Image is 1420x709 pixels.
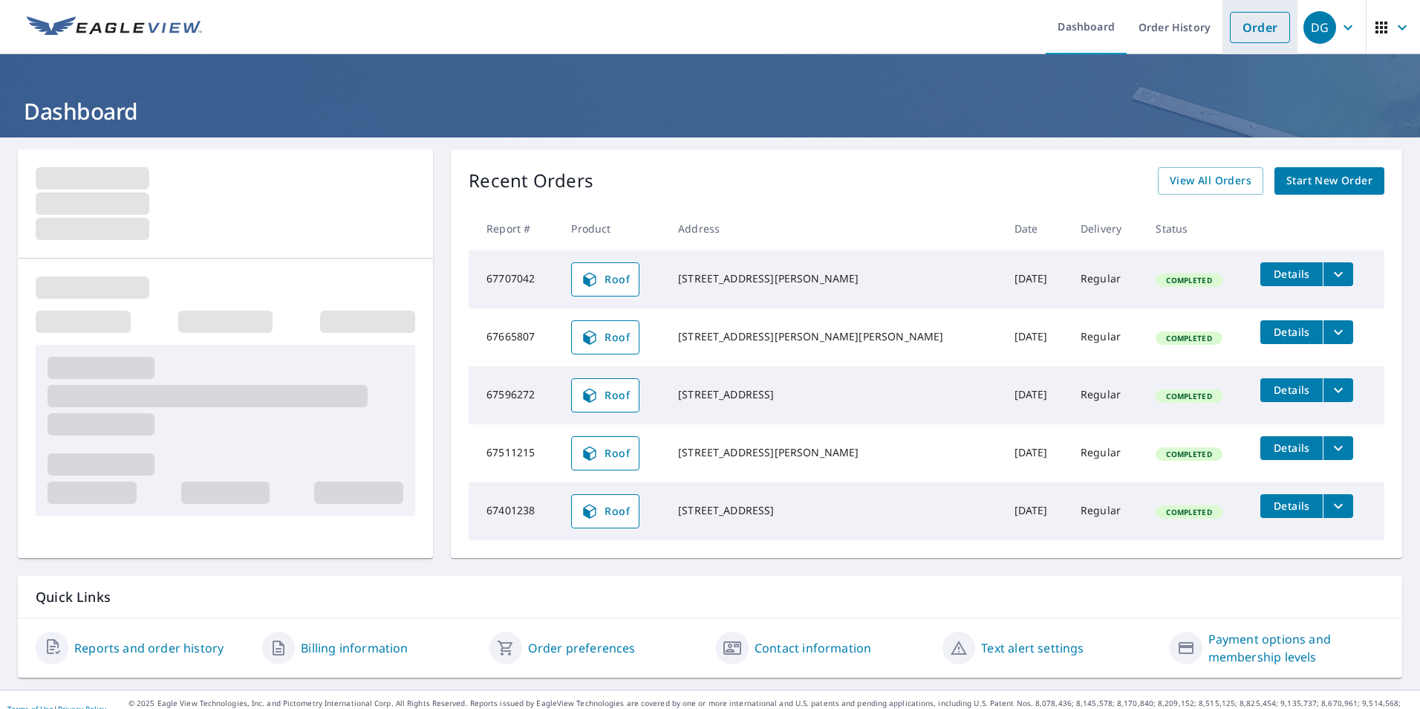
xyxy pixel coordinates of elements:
[1003,482,1069,540] td: [DATE]
[18,96,1402,126] h1: Dashboard
[1157,391,1220,401] span: Completed
[1323,320,1353,344] button: filesDropdownBtn-67665807
[1323,262,1353,286] button: filesDropdownBtn-67707042
[1170,172,1251,190] span: View All Orders
[1069,482,1144,540] td: Regular
[36,588,1384,606] p: Quick Links
[1157,507,1220,517] span: Completed
[1269,267,1314,281] span: Details
[1069,424,1144,482] td: Regular
[1157,333,1220,343] span: Completed
[981,639,1084,657] a: Text alert settings
[581,502,630,520] span: Roof
[1003,207,1069,250] th: Date
[1069,207,1144,250] th: Delivery
[1260,494,1323,518] button: detailsBtn-67401238
[1003,308,1069,366] td: [DATE]
[1269,499,1314,513] span: Details
[469,250,559,308] td: 67707042
[301,639,408,657] a: Billing information
[1323,494,1353,518] button: filesDropdownBtn-67401238
[74,639,224,657] a: Reports and order history
[581,444,630,462] span: Roof
[678,271,991,286] div: [STREET_ADDRESS][PERSON_NAME]
[571,494,639,528] a: Roof
[1003,366,1069,424] td: [DATE]
[27,16,202,39] img: EV Logo
[469,308,559,366] td: 67665807
[469,482,559,540] td: 67401238
[1260,262,1323,286] button: detailsBtn-67707042
[666,207,1003,250] th: Address
[1069,250,1144,308] td: Regular
[1260,436,1323,460] button: detailsBtn-67511215
[1069,308,1144,366] td: Regular
[1157,449,1220,459] span: Completed
[1230,12,1290,43] a: Order
[1260,320,1323,344] button: detailsBtn-67665807
[1269,441,1314,455] span: Details
[1069,366,1144,424] td: Regular
[1286,172,1372,190] span: Start New Order
[1144,207,1248,250] th: Status
[469,207,559,250] th: Report #
[1003,250,1069,308] td: [DATE]
[559,207,666,250] th: Product
[581,271,630,288] span: Roof
[581,386,630,404] span: Roof
[755,639,871,657] a: Contact information
[678,503,991,518] div: [STREET_ADDRESS]
[571,436,639,470] a: Roof
[678,387,991,402] div: [STREET_ADDRESS]
[1269,325,1314,339] span: Details
[1260,378,1323,402] button: detailsBtn-67596272
[469,366,559,424] td: 67596272
[469,167,593,195] p: Recent Orders
[469,424,559,482] td: 67511215
[1003,424,1069,482] td: [DATE]
[1157,275,1220,285] span: Completed
[1274,167,1384,195] a: Start New Order
[1208,630,1384,666] a: Payment options and membership levels
[1323,378,1353,402] button: filesDropdownBtn-67596272
[528,639,636,657] a: Order preferences
[1269,383,1314,397] span: Details
[678,445,991,460] div: [STREET_ADDRESS][PERSON_NAME]
[581,328,630,346] span: Roof
[1158,167,1263,195] a: View All Orders
[678,329,991,344] div: [STREET_ADDRESS][PERSON_NAME][PERSON_NAME]
[1323,436,1353,460] button: filesDropdownBtn-67511215
[571,320,639,354] a: Roof
[571,378,639,412] a: Roof
[571,262,639,297] a: Roof
[1303,11,1336,44] div: DG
